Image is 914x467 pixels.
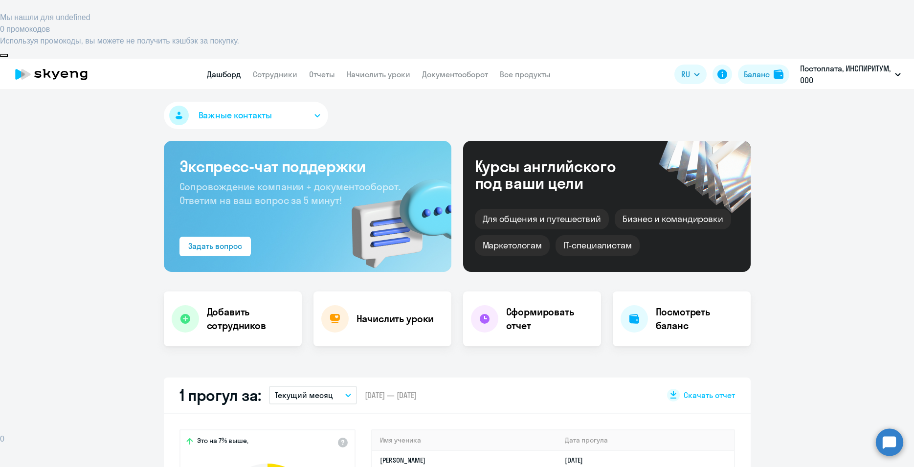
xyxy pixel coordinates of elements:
[253,69,297,79] a: Сотрудники
[475,158,642,191] div: Курсы английского под ваши цели
[674,65,707,84] button: RU
[795,63,906,86] button: Постоплата, ИНСПИРИТУМ, ООО
[738,65,789,84] button: Балансbalance
[475,235,550,256] div: Маркетологам
[347,69,410,79] a: Начислить уроки
[164,102,328,129] button: Важные контакты
[372,430,557,450] th: Имя ученика
[275,389,333,401] p: Текущий месяц
[556,235,640,256] div: IT-специалистам
[337,162,451,272] img: bg-img
[656,305,743,333] h4: Посмотреть баланс
[309,69,335,79] a: Отчеты
[684,390,735,400] span: Скачать отчет
[179,180,401,206] span: Сопровождение компании + документооборот. Ответим на ваш вопрос за 5 минут!
[179,237,251,256] button: Задать вопрос
[500,69,551,79] a: Все продукты
[681,68,690,80] span: RU
[179,385,261,405] h2: 1 прогул за:
[380,456,425,465] a: [PERSON_NAME]
[199,109,272,122] span: Важные контакты
[565,456,591,465] a: [DATE]
[557,430,734,450] th: Дата прогула
[365,390,417,400] span: [DATE] — [DATE]
[744,68,770,80] div: Баланс
[188,240,242,252] div: Задать вопрос
[506,305,593,333] h4: Сформировать отчет
[207,69,241,79] a: Дашборд
[179,156,436,176] h3: Экспресс-чат поддержки
[207,305,294,333] h4: Добавить сотрудников
[197,436,248,448] span: Это на 7% выше,
[357,312,434,326] h4: Начислить уроки
[800,63,891,86] p: Постоплата, ИНСПИРИТУМ, ООО
[774,69,783,79] img: balance
[422,69,488,79] a: Документооборот
[475,209,609,229] div: Для общения и путешествий
[269,386,357,404] button: Текущий месяц
[615,209,731,229] div: Бизнес и командировки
